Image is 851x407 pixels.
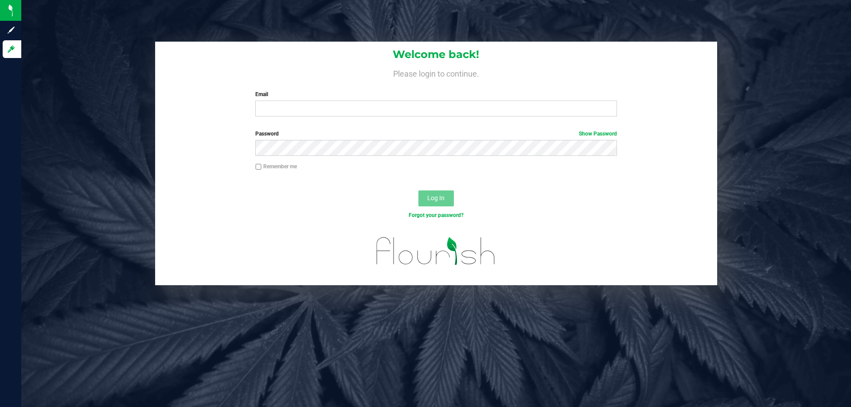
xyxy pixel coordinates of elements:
[255,131,279,137] span: Password
[366,229,506,274] img: flourish_logo.svg
[255,90,617,98] label: Email
[579,131,617,137] a: Show Password
[255,163,297,171] label: Remember me
[7,26,16,35] inline-svg: Sign up
[255,164,262,170] input: Remember me
[409,212,464,218] a: Forgot your password?
[427,194,445,202] span: Log In
[7,45,16,54] inline-svg: Log in
[155,67,717,78] h4: Please login to continue.
[418,190,454,206] button: Log In
[155,49,717,60] h1: Welcome back!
